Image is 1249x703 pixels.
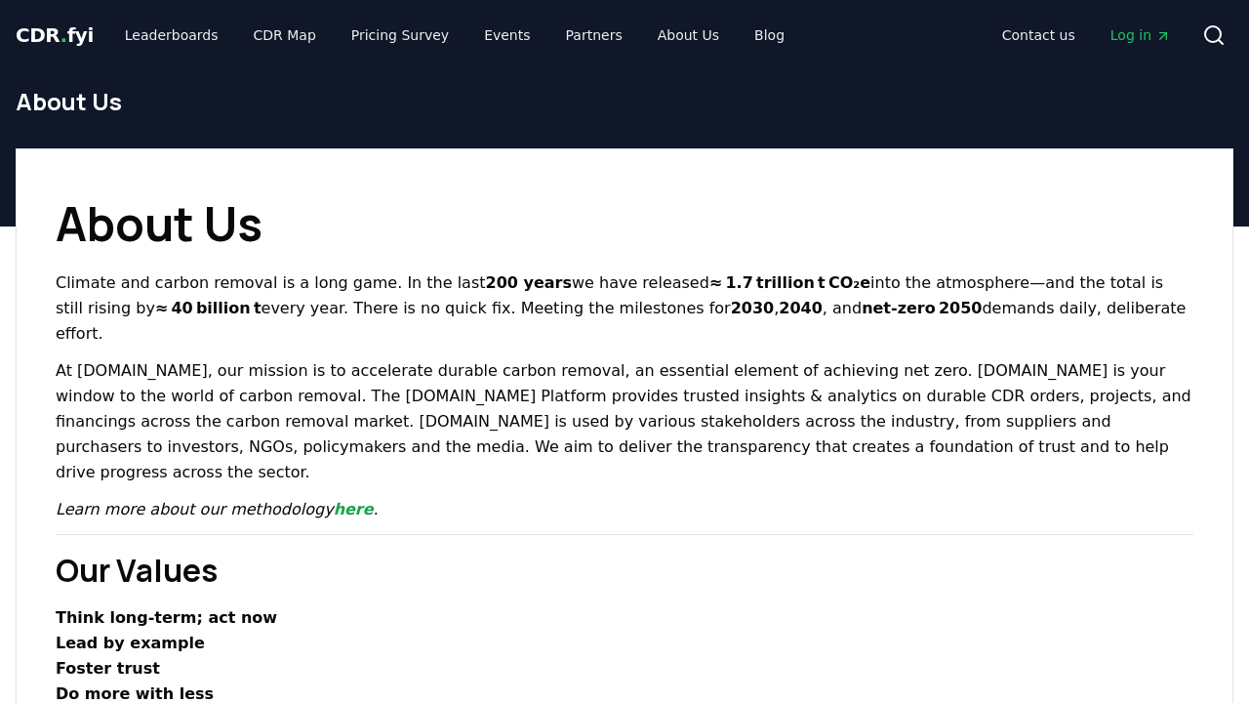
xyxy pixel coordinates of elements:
[987,18,1091,53] a: Contact us
[336,18,464,53] a: Pricing Survey
[56,188,1193,259] h1: About Us
[987,18,1187,53] nav: Main
[642,18,735,53] a: About Us
[155,299,262,317] strong: ≈ 40 billion t
[238,18,332,53] a: CDR Map
[731,299,775,317] strong: 2030
[779,299,823,317] strong: 2040
[1110,25,1171,45] span: Log in
[862,299,982,317] strong: net‑zero 2050
[56,270,1193,347] p: Climate and carbon removal is a long game. In the last we have released into the atmosphere—and t...
[16,21,94,49] a: CDR.fyi
[16,86,1233,117] h1: About Us
[60,23,67,47] span: .
[468,18,545,53] a: Events
[56,500,379,518] em: Learn more about our methodology .
[56,547,1193,594] h2: Our Values
[56,358,1193,485] p: At [DOMAIN_NAME], our mission is to accelerate durable carbon removal, an essential element of ac...
[109,18,234,53] a: Leaderboards
[56,659,160,678] strong: Foster trust
[16,23,94,47] span: CDR fyi
[56,684,214,703] strong: Do more with less
[550,18,638,53] a: Partners
[334,500,374,518] a: here
[56,634,205,652] strong: Lead by example
[56,608,277,627] strong: Think long‑term; act now
[109,18,800,53] nav: Main
[486,273,572,292] strong: 200 years
[709,273,870,292] strong: ≈ 1.7 trillion t CO₂e
[739,18,800,53] a: Blog
[1095,18,1187,53] a: Log in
